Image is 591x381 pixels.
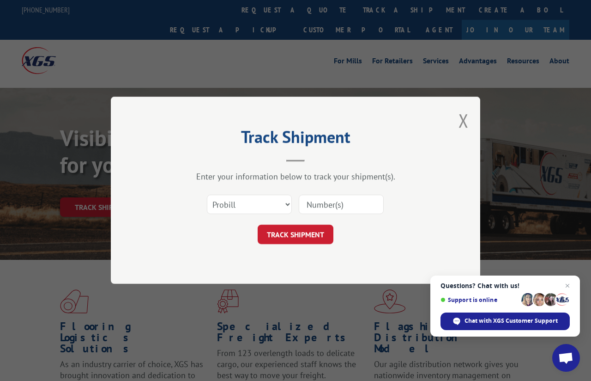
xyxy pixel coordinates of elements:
[458,108,469,133] button: Close modal
[258,225,333,245] button: TRACK SHIPMENT
[157,130,434,148] h2: Track Shipment
[299,195,384,215] input: Number(s)
[464,317,558,325] span: Chat with XGS Customer Support
[440,296,518,303] span: Support is online
[440,313,570,330] span: Chat with XGS Customer Support
[552,344,580,372] a: Open chat
[440,282,570,289] span: Questions? Chat with us!
[157,172,434,182] div: Enter your information below to track your shipment(s).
